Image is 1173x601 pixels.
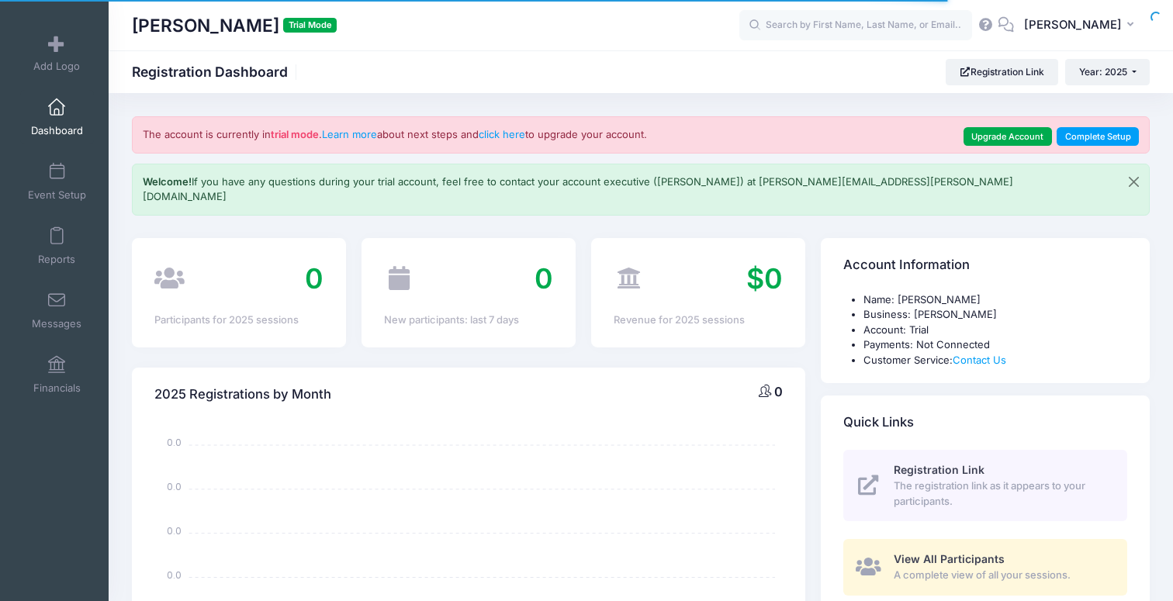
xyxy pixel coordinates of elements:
span: Dashboard [31,124,83,137]
a: click here [479,128,525,140]
strong: trial mode [271,128,319,140]
span: Year: 2025 [1079,66,1127,78]
tspan: 0.0 [167,480,182,493]
a: View All Participants A complete view of all your sessions. [843,539,1127,596]
div: New participants: last 7 days [384,313,553,328]
span: Financials [33,382,81,395]
span: Registration Link [894,463,984,476]
a: Contact Us [953,354,1006,366]
div: Participants for 2025 sessions [154,313,324,328]
li: Customer Service: [863,353,1127,368]
div: Revenue for 2025 sessions [614,313,783,328]
button: Close [1119,164,1149,200]
p: If you have any questions during your trial account, feel free to contact your account executive ... [143,174,1094,205]
h1: Registration Dashboard [132,64,301,80]
button: Year: 2025 [1065,59,1150,85]
li: Account: Trial [863,323,1127,338]
li: Name: [PERSON_NAME] [863,292,1127,308]
span: 0 [535,261,553,295]
a: Registration Link The registration link as it appears to your participants. [843,450,1127,521]
li: Payments: Not Connected [863,337,1127,353]
span: View All Participants [894,552,1005,565]
h1: [PERSON_NAME] [132,8,337,43]
a: Financials [20,347,94,402]
tspan: 0.0 [167,437,182,450]
a: Reports [20,219,94,273]
div: The account is currently in . about next steps and to upgrade your account. [132,116,1150,154]
span: 0 [305,261,324,295]
span: Add Logo [33,60,80,73]
span: $0 [746,261,783,295]
a: Add Logo [20,26,94,80]
span: Messages [32,317,81,330]
a: Upgrade Account [964,127,1052,146]
li: Business: [PERSON_NAME] [863,307,1127,323]
a: Dashboard [20,90,94,144]
input: Search by First Name, Last Name, or Email... [739,10,972,41]
span: A complete view of all your sessions. [894,568,1109,583]
a: Messages [20,283,94,337]
tspan: 0.0 [167,568,182,582]
span: [PERSON_NAME] [1024,16,1122,33]
b: Welcome! [143,175,192,188]
span: Trial Mode [283,18,337,33]
span: Event Setup [28,188,86,202]
h4: Quick Links [843,401,914,445]
tspan: 0.0 [167,524,182,537]
a: Learn more [322,128,377,140]
a: Event Setup [20,154,94,209]
span: The registration link as it appears to your participants. [894,478,1109,509]
button: [PERSON_NAME] [1014,8,1150,43]
span: 0 [774,384,783,399]
h4: Account Information [843,243,970,287]
a: Registration Link [946,59,1058,85]
a: Complete Setup [1057,127,1139,146]
span: Reports [38,253,75,266]
h4: 2025 Registrations by Month [154,373,331,417]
